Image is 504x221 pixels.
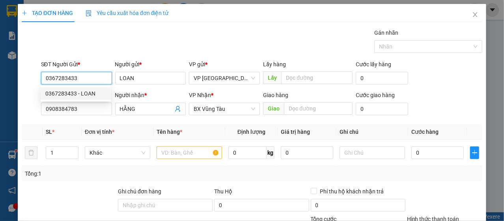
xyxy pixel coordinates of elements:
div: Tổng: 1 [25,169,195,178]
input: Ghi chú đơn hàng [118,199,213,212]
span: BX Vũng Tàu [194,103,255,115]
button: delete [25,146,37,159]
li: VP BX Cần Thơ [54,43,105,51]
div: Người nhận [115,91,186,99]
div: VP gửi [189,60,260,69]
span: Lấy hàng [263,61,286,67]
input: Cước giao hàng [356,103,408,115]
div: SĐT Người Gửi [41,60,112,69]
li: VP VP [GEOGRAPHIC_DATA] xe Limousine [4,43,54,69]
button: Close [464,4,486,26]
div: 0367283433 - LOAN [41,87,111,100]
div: 0367283433 - LOAN [45,89,106,98]
input: 0 [281,146,333,159]
div: Người gửi [115,60,186,69]
label: Ghi chú đơn hàng [118,188,161,195]
span: Đơn vị tính [85,129,114,135]
span: close [472,11,478,18]
label: Cước giao hàng [356,92,395,98]
span: Giá trị hàng [281,129,310,135]
span: Tên hàng [157,129,182,135]
input: VD: Bàn, Ghế [157,146,222,159]
input: Dọc đường [281,71,353,84]
span: plus [470,150,479,156]
span: Khác [90,147,146,159]
span: kg [267,146,274,159]
input: Cước lấy hàng [356,72,408,84]
img: icon [86,10,92,17]
label: Gán nhãn [374,30,398,36]
button: plus [470,146,479,159]
span: Cước hàng [411,129,439,135]
span: plus [22,10,27,16]
input: Ghi Chú [340,146,405,159]
th: Ghi chú [336,124,408,140]
span: Định lượng [237,129,265,135]
span: VP Nha Trang xe Limousine [194,72,255,84]
li: Cúc Tùng Limousine [4,4,114,34]
label: Cước lấy hàng [356,61,391,67]
span: user-add [175,106,181,112]
span: VP Nhận [189,92,211,98]
span: Phí thu hộ khách nhận trả [317,187,387,196]
span: Yêu cầu xuất hóa đơn điện tử [86,10,169,16]
span: TẠO ĐƠN HÀNG [22,10,73,16]
span: SL [46,129,52,135]
span: Thu Hộ [214,188,232,195]
span: Lấy [263,71,281,84]
span: Giao hàng [263,92,288,98]
span: Giao [263,102,284,115]
input: Dọc đường [284,102,353,115]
